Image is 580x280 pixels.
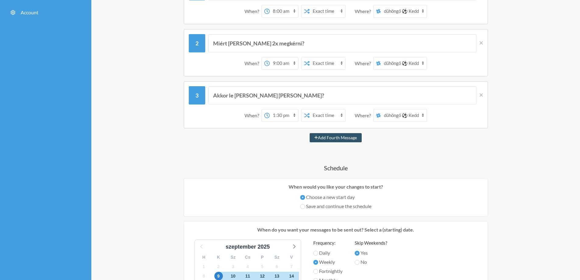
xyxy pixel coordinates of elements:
input: Message [208,86,476,105]
input: Fortnightly [313,269,318,274]
input: Daily [313,251,318,256]
input: Yes [355,251,360,256]
input: Message [208,34,476,52]
div: When? [244,5,262,18]
input: No [355,260,360,265]
span: 2025. október 2., csütörtök [214,262,223,271]
div: H [197,253,211,262]
label: Weekly [313,258,343,266]
div: Where? [355,109,373,122]
label: Daily [313,249,343,257]
span: 2025. október 1., szerda [200,262,208,271]
label: No [355,258,387,266]
div: K [211,253,226,262]
div: Where? [355,57,373,70]
span: 2025. október 4., szombat [244,262,252,271]
label: Frequency: [313,239,343,246]
div: Sz [226,253,241,262]
input: Choose a new start day [300,195,305,200]
div: V [284,253,299,262]
div: Cs [241,253,255,262]
div: P [255,253,270,262]
div: Where? [355,5,373,18]
label: Yes [355,249,387,257]
p: When do you want your messages to be sent out? Select a (starting) date. [188,226,483,233]
span: 2025. október 5., vasárnap [258,262,267,271]
span: 2025. október 6., hétfő [273,262,281,271]
div: When? [244,57,262,70]
a: Account [5,6,87,19]
input: Weekly [313,260,318,265]
div: When? [244,109,262,122]
label: Skip Weekends? [355,239,387,246]
label: Choose a new start day [300,193,371,201]
h4: Schedule [153,164,518,172]
label: Save and continue the schedule [300,203,371,210]
button: Add Fourth Message [310,133,362,142]
input: Save and continue the schedule [300,204,305,209]
p: When would you like your changes to start? [188,183,483,190]
span: 2025. október 3., péntek [229,262,237,271]
div: Sz [270,253,284,262]
label: Fortnightly [313,268,343,275]
span: 2025. október 7., kedd [287,262,296,271]
span: Account [21,9,38,15]
div: szeptember 2025 [223,243,272,251]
